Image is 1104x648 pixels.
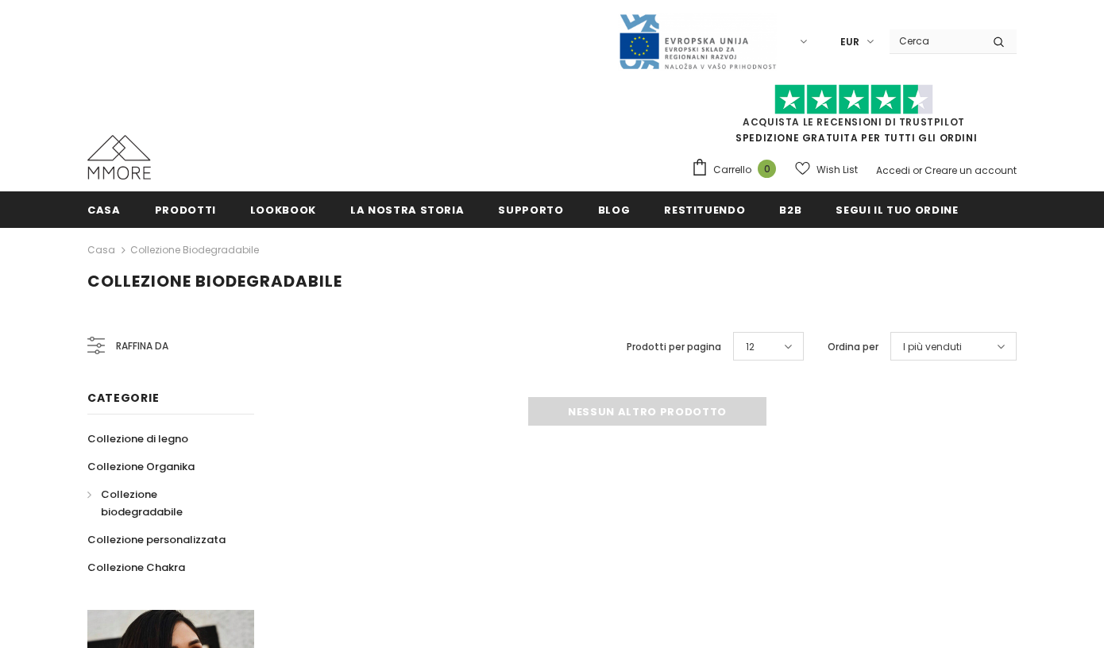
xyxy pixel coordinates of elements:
a: Casa [87,241,115,260]
a: Segui il tuo ordine [836,191,958,227]
a: Restituendo [664,191,745,227]
a: Collezione di legno [87,425,188,453]
span: Collezione Organika [87,459,195,474]
span: EUR [840,34,859,50]
img: Fidati di Pilot Stars [774,84,933,115]
img: Javni Razpis [618,13,777,71]
span: Raffina da [116,337,168,355]
span: Wish List [816,162,858,178]
a: Collezione biodegradabile [87,480,237,526]
span: Collezione biodegradabile [87,270,342,292]
span: Segui il tuo ordine [836,202,958,218]
a: supporto [498,191,563,227]
a: Collezione personalizzata [87,526,226,553]
span: La nostra storia [350,202,464,218]
a: Collezione Chakra [87,553,185,581]
span: SPEDIZIONE GRATUITA PER TUTTI GLI ORDINI [691,91,1017,145]
a: Accedi [876,164,910,177]
span: Collezione biodegradabile [101,487,183,519]
a: Collezione Organika [87,453,195,480]
label: Ordina per [828,339,878,355]
span: Restituendo [664,202,745,218]
span: Carrello [713,162,751,178]
span: Categorie [87,390,159,406]
span: 0 [758,160,776,178]
a: Javni Razpis [618,34,777,48]
span: Lookbook [250,202,316,218]
a: Blog [598,191,631,227]
span: Collezione personalizzata [87,532,226,547]
a: Acquista le recensioni di TrustPilot [743,115,965,129]
span: supporto [498,202,563,218]
label: Prodotti per pagina [627,339,721,355]
a: Lookbook [250,191,316,227]
input: Search Site [890,29,981,52]
span: Casa [87,202,121,218]
span: Blog [598,202,631,218]
span: B2B [779,202,801,218]
span: 12 [746,339,755,355]
a: Prodotti [155,191,216,227]
a: Casa [87,191,121,227]
span: Collezione di legno [87,431,188,446]
span: Prodotti [155,202,216,218]
a: Carrello 0 [691,158,784,182]
span: or [913,164,922,177]
span: Collezione Chakra [87,560,185,575]
a: Wish List [795,156,858,183]
a: Creare un account [925,164,1017,177]
img: Casi MMORE [87,135,151,179]
a: Collezione biodegradabile [130,243,259,256]
a: La nostra storia [350,191,464,227]
a: B2B [779,191,801,227]
span: I più venduti [903,339,962,355]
